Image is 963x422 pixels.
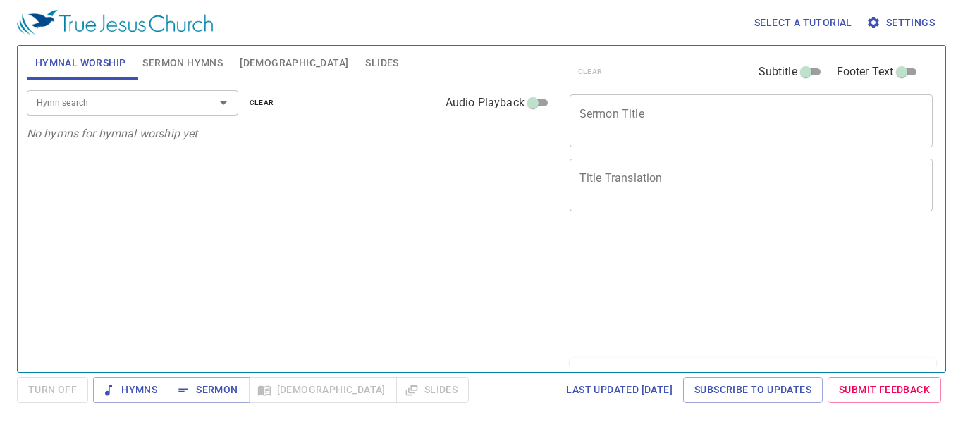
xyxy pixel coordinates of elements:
button: Settings [864,10,940,36]
span: Subscribe to Updates [694,381,811,399]
button: Open [214,93,233,113]
a: Subscribe to Updates [683,377,823,403]
span: Submit Feedback [839,381,930,399]
span: Audio Playback [446,94,525,111]
span: [DEMOGRAPHIC_DATA] [240,54,348,72]
span: Last updated [DATE] [566,381,673,399]
span: Hymnal Worship [35,54,126,72]
span: clear [250,97,274,109]
span: Hymns [104,381,157,399]
a: Submit Feedback [828,377,941,403]
img: True Jesus Church [17,10,213,35]
button: clear [241,94,283,111]
a: Last updated [DATE] [560,377,678,403]
span: Settings [869,14,935,32]
span: Sermon [179,381,238,399]
button: Hymns [93,377,168,403]
span: Slides [365,54,398,72]
button: Select a tutorial [749,10,858,36]
span: Sermon Hymns [142,54,223,72]
iframe: from-child [564,226,862,353]
button: Sermon [168,377,249,403]
span: Subtitle [759,63,797,80]
span: Select a tutorial [754,14,852,32]
span: Footer Text [837,63,894,80]
i: No hymns for hymnal worship yet [27,127,198,140]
